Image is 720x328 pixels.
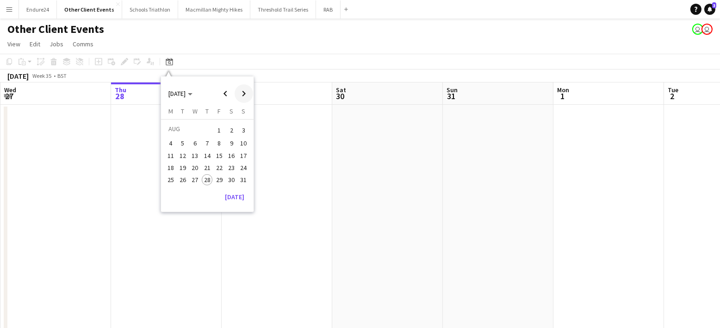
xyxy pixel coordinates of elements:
span: 14 [202,150,213,161]
button: Macmillan Mighty Hikes [178,0,250,19]
span: 3 [238,124,249,137]
button: 15-08-2025 [213,150,225,162]
span: F [217,107,221,115]
span: 1 [214,124,225,137]
span: 7 [202,138,213,149]
span: Tue [668,86,678,94]
span: 30 [335,91,346,101]
button: Schools Triathlon [122,0,178,19]
button: 21-08-2025 [201,162,213,174]
button: 31-08-2025 [237,174,249,186]
span: 17 [238,150,249,161]
span: W [192,107,198,115]
button: 24-08-2025 [237,162,249,174]
button: Next month [235,84,253,103]
button: 02-08-2025 [225,123,237,137]
span: S [230,107,233,115]
span: 26 [177,174,188,185]
span: 11 [165,150,176,161]
button: 06-08-2025 [189,137,201,149]
span: 22 [214,162,225,173]
span: 2 [666,91,678,101]
div: [DATE] [7,71,29,81]
span: 31 [238,174,249,185]
button: 13-08-2025 [189,150,201,162]
span: 3 [712,2,716,8]
button: 29-08-2025 [213,174,225,186]
span: 1 [556,91,569,101]
span: 28 [113,91,126,101]
button: 01-08-2025 [213,123,225,137]
span: 27 [3,91,16,101]
button: 23-08-2025 [225,162,237,174]
span: Thu [115,86,126,94]
button: 12-08-2025 [177,150,189,162]
button: 18-08-2025 [165,162,177,174]
span: 21 [202,162,213,173]
button: 09-08-2025 [225,137,237,149]
app-user-avatar: Liz Sutton [692,24,703,35]
a: View [4,38,24,50]
span: M [168,107,173,115]
span: Sat [336,86,346,94]
button: 19-08-2025 [177,162,189,174]
button: Endure24 [19,0,57,19]
button: Threshold Trail Series [250,0,316,19]
span: 19 [177,162,188,173]
span: 2 [226,124,237,137]
span: 25 [165,174,176,185]
td: AUG [165,123,213,137]
span: Week 35 [31,72,54,79]
span: 30 [226,174,237,185]
button: Choose month and year [165,85,196,102]
span: Mon [557,86,569,94]
button: Previous month [216,84,235,103]
button: 30-08-2025 [225,174,237,186]
span: T [205,107,209,115]
button: 14-08-2025 [201,150,213,162]
button: 27-08-2025 [189,174,201,186]
span: Sun [447,86,458,94]
span: Jobs [50,40,63,48]
button: 26-08-2025 [177,174,189,186]
span: Edit [30,40,40,48]
button: 28-08-2025 [201,174,213,186]
span: 31 [445,91,458,101]
button: 04-08-2025 [165,137,177,149]
span: 9 [226,138,237,149]
span: [DATE] [168,89,186,98]
button: 03-08-2025 [237,123,249,137]
div: BST [57,72,67,79]
button: 10-08-2025 [237,137,249,149]
span: 8 [214,138,225,149]
button: 11-08-2025 [165,150,177,162]
span: T [181,107,185,115]
span: 24 [238,162,249,173]
button: 05-08-2025 [177,137,189,149]
span: 18 [165,162,176,173]
button: 08-08-2025 [213,137,225,149]
button: Other Client Events [57,0,122,19]
app-user-avatar: Liz Sutton [701,24,713,35]
a: 3 [704,4,715,15]
button: 20-08-2025 [189,162,201,174]
span: 15 [214,150,225,161]
span: 23 [226,162,237,173]
span: Wed [4,86,16,94]
a: Comms [69,38,97,50]
button: RAB [316,0,341,19]
span: 5 [177,138,188,149]
span: 27 [189,174,200,185]
button: 07-08-2025 [201,137,213,149]
a: Edit [26,38,44,50]
span: 13 [189,150,200,161]
span: 20 [189,162,200,173]
span: 16 [226,150,237,161]
span: 4 [165,138,176,149]
span: 12 [177,150,188,161]
span: 6 [189,138,200,149]
button: 16-08-2025 [225,150,237,162]
h1: Other Client Events [7,22,104,36]
button: [DATE] [221,189,248,204]
span: 10 [238,138,249,149]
